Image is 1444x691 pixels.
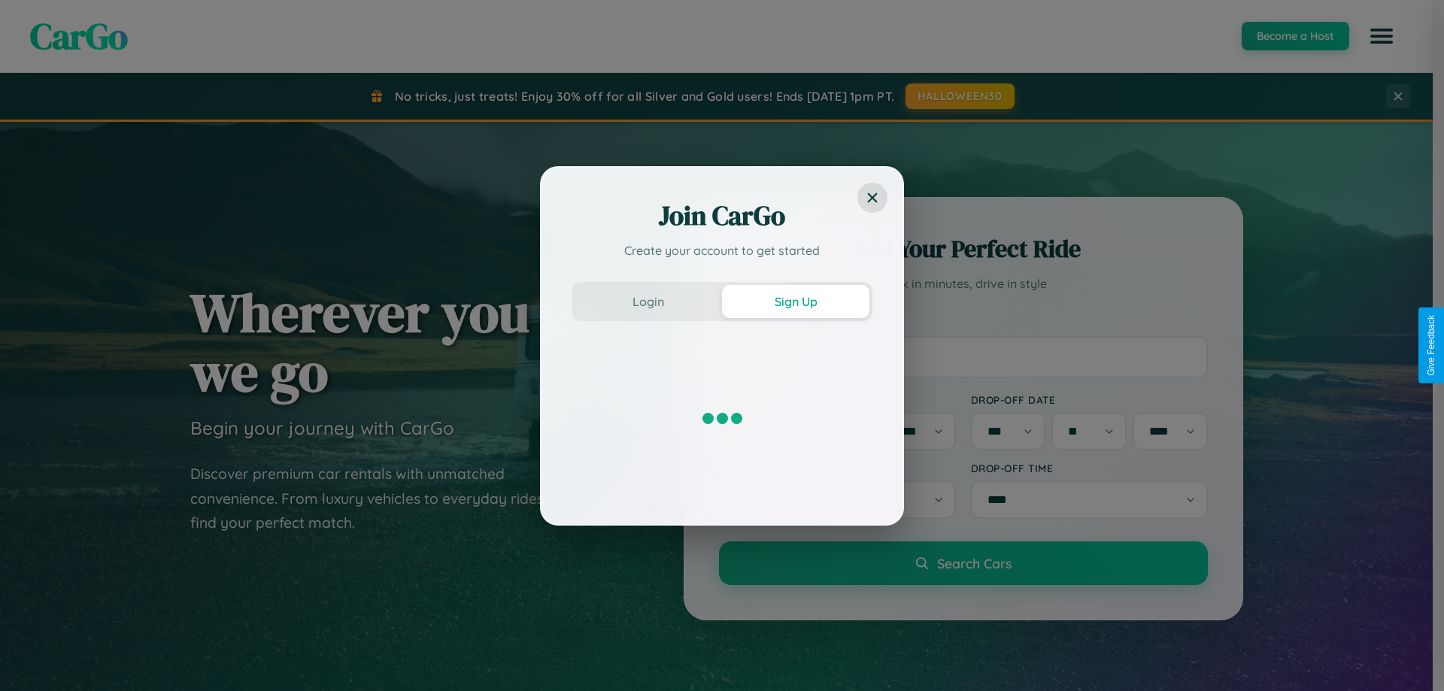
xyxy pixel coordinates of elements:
button: Sign Up [722,285,869,318]
iframe: Intercom live chat [15,640,51,676]
h2: Join CarGo [572,198,872,234]
div: Give Feedback [1426,315,1436,376]
p: Create your account to get started [572,241,872,259]
button: Login [575,285,722,318]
